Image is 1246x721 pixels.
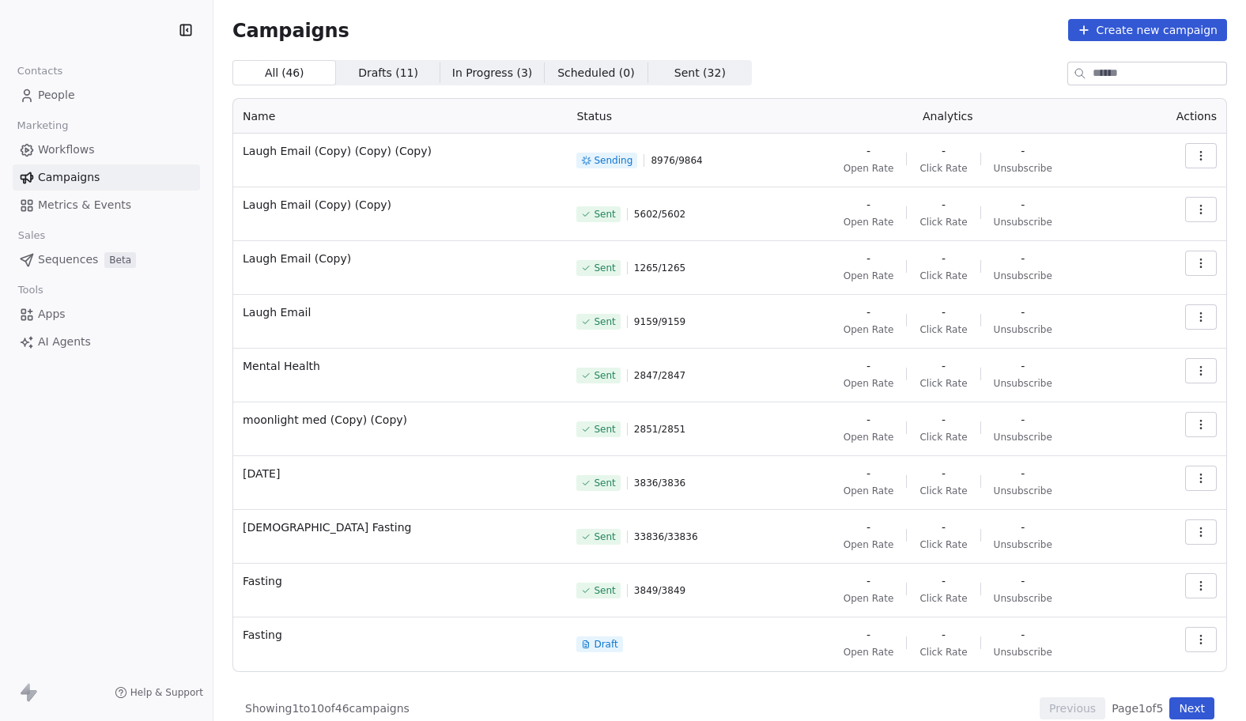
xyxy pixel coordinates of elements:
[452,65,533,81] span: In Progress ( 3 )
[942,143,946,159] span: -
[994,162,1052,175] span: Unsubscribe
[651,154,702,167] span: 8976 / 9864
[1040,697,1105,719] button: Previous
[243,466,557,481] span: [DATE]
[942,573,946,589] span: -
[867,466,870,481] span: -
[358,65,418,81] span: Drafts ( 11 )
[13,82,200,108] a: People
[594,208,615,221] span: Sent
[1112,700,1163,716] span: Page 1 of 5
[567,99,765,134] th: Status
[243,251,557,266] span: Laugh Email (Copy)
[919,592,967,605] span: Click Rate
[115,686,203,699] a: Help & Support
[634,423,685,436] span: 2851 / 2851
[634,262,685,274] span: 1265 / 1265
[919,485,967,497] span: Click Rate
[844,485,894,497] span: Open Rate
[245,700,410,716] span: Showing 1 to 10 of 46 campaigns
[867,304,870,320] span: -
[919,538,967,551] span: Click Rate
[1169,697,1214,719] button: Next
[634,530,698,543] span: 33836 / 33836
[994,485,1052,497] span: Unsubscribe
[844,646,894,659] span: Open Rate
[674,65,726,81] span: Sent ( 32 )
[867,197,870,213] span: -
[557,65,635,81] span: Scheduled ( 0 )
[867,143,870,159] span: -
[1021,519,1025,535] span: -
[594,638,617,651] span: Draft
[994,592,1052,605] span: Unsubscribe
[867,627,870,643] span: -
[994,538,1052,551] span: Unsubscribe
[867,251,870,266] span: -
[13,192,200,218] a: Metrics & Events
[919,323,967,336] span: Click Rate
[38,334,91,350] span: AI Agents
[634,315,685,328] span: 9159 / 9159
[867,573,870,589] span: -
[867,519,870,535] span: -
[243,412,557,428] span: moonlight med (Copy) (Copy)
[994,431,1052,444] span: Unsubscribe
[919,216,967,228] span: Click Rate
[1131,99,1226,134] th: Actions
[1021,358,1025,374] span: -
[130,686,203,699] span: Help & Support
[994,270,1052,282] span: Unsubscribe
[232,19,349,41] span: Campaigns
[594,584,615,597] span: Sent
[1021,466,1025,481] span: -
[1021,573,1025,589] span: -
[1021,412,1025,428] span: -
[942,412,946,428] span: -
[867,412,870,428] span: -
[844,216,894,228] span: Open Rate
[844,162,894,175] span: Open Rate
[38,169,100,186] span: Campaigns
[634,208,685,221] span: 5602 / 5602
[919,270,967,282] span: Click Rate
[844,538,894,551] span: Open Rate
[765,99,1131,134] th: Analytics
[13,329,200,355] a: AI Agents
[104,252,136,268] span: Beta
[594,315,615,328] span: Sent
[594,369,615,382] span: Sent
[942,251,946,266] span: -
[594,154,632,167] span: Sending
[11,224,52,247] span: Sales
[38,197,131,213] span: Metrics & Events
[233,99,567,134] th: Name
[13,301,200,327] a: Apps
[994,646,1052,659] span: Unsubscribe
[13,247,200,273] a: SequencesBeta
[634,584,685,597] span: 3849 / 3849
[844,377,894,390] span: Open Rate
[10,114,75,138] span: Marketing
[243,519,557,535] span: [DEMOGRAPHIC_DATA] Fasting
[844,592,894,605] span: Open Rate
[1021,197,1025,213] span: -
[844,270,894,282] span: Open Rate
[942,304,946,320] span: -
[844,431,894,444] span: Open Rate
[11,278,50,302] span: Tools
[942,519,946,535] span: -
[1068,19,1227,41] button: Create new campaign
[994,377,1052,390] span: Unsubscribe
[594,423,615,436] span: Sent
[243,197,557,213] span: Laugh Email (Copy) (Copy)
[994,323,1052,336] span: Unsubscribe
[844,323,894,336] span: Open Rate
[919,646,967,659] span: Click Rate
[594,262,615,274] span: Sent
[867,358,870,374] span: -
[994,216,1052,228] span: Unsubscribe
[634,369,685,382] span: 2847 / 2847
[942,466,946,481] span: -
[594,477,615,489] span: Sent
